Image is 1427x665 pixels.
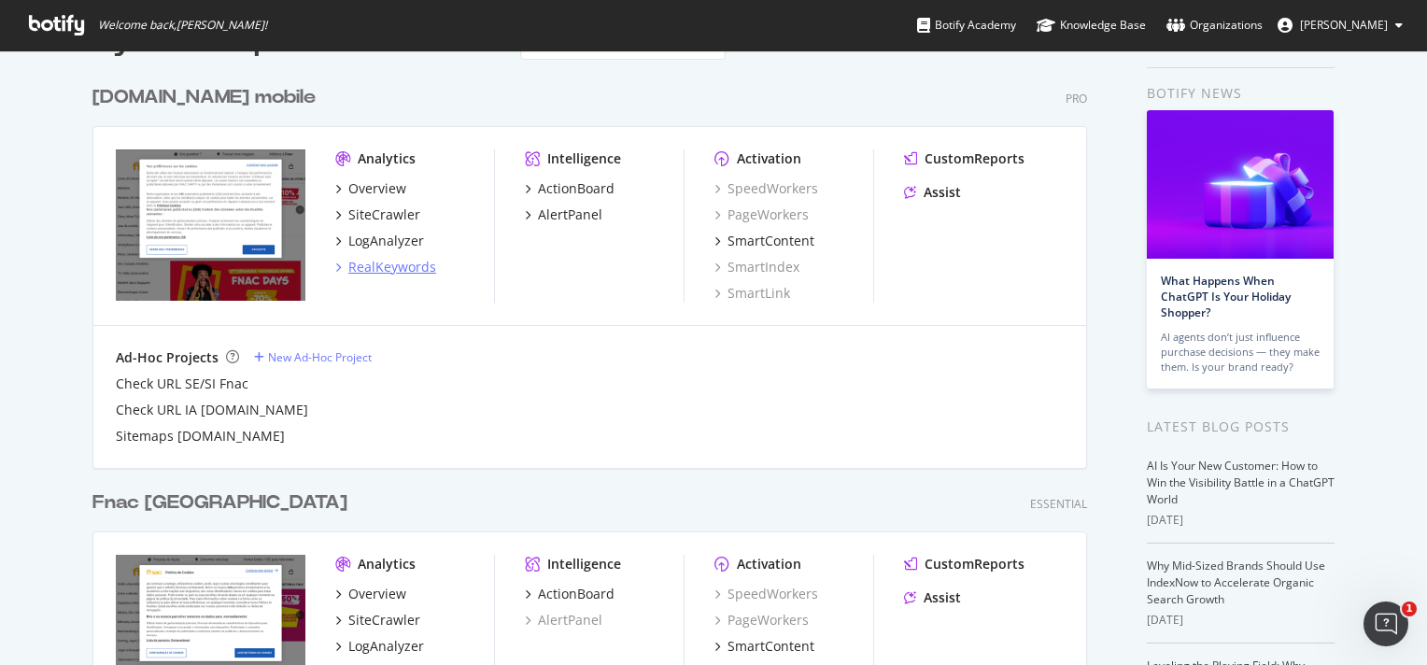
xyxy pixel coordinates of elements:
[116,427,285,446] a: Sitemaps [DOMAIN_NAME]
[1037,16,1146,35] div: Knowledge Base
[335,585,406,603] a: Overview
[538,179,615,198] div: ActionBoard
[335,258,436,276] a: RealKeywords
[1147,512,1335,529] div: [DATE]
[924,588,961,607] div: Assist
[98,18,267,33] span: Welcome back, [PERSON_NAME] !
[525,611,602,630] a: AlertPanel
[924,183,961,202] div: Assist
[1300,17,1388,33] span: HACHICHA Mohamed Amine
[728,637,814,656] div: SmartContent
[348,179,406,198] div: Overview
[348,232,424,250] div: LogAnalyzer
[335,611,420,630] a: SiteCrawler
[92,84,316,111] div: [DOMAIN_NAME] mobile
[254,349,372,365] a: New Ad-Hoc Project
[1066,91,1087,106] div: Pro
[714,611,809,630] a: PageWorkers
[917,16,1016,35] div: Botify Academy
[92,84,323,111] a: [DOMAIN_NAME] mobile
[335,637,424,656] a: LogAnalyzer
[1263,10,1418,40] button: [PERSON_NAME]
[714,179,818,198] a: SpeedWorkers
[1030,496,1087,512] div: Essential
[1161,273,1291,320] a: What Happens When ChatGPT Is Your Holiday Shopper?
[116,149,305,301] img: www.fnac.com/
[116,348,219,367] div: Ad-Hoc Projects
[92,489,347,516] div: Fnac [GEOGRAPHIC_DATA]
[1147,612,1335,629] div: [DATE]
[904,555,1024,573] a: CustomReports
[925,555,1024,573] div: CustomReports
[714,232,814,250] a: SmartContent
[728,232,814,250] div: SmartContent
[714,585,818,603] a: SpeedWorkers
[538,205,602,224] div: AlertPanel
[348,258,436,276] div: RealKeywords
[714,258,799,276] a: SmartIndex
[348,611,420,630] div: SiteCrawler
[335,179,406,198] a: Overview
[1147,110,1334,259] img: What Happens When ChatGPT Is Your Holiday Shopper?
[358,149,416,168] div: Analytics
[1363,601,1408,646] iframe: Intercom live chat
[1147,558,1325,607] a: Why Mid-Sized Brands Should Use IndexNow to Accelerate Organic Search Growth
[904,588,961,607] a: Assist
[92,489,355,516] a: Fnac [GEOGRAPHIC_DATA]
[116,375,248,393] a: Check URL SE/SI Fnac
[737,555,801,573] div: Activation
[268,349,372,365] div: New Ad-Hoc Project
[737,149,801,168] div: Activation
[1161,330,1320,375] div: AI agents don’t just influence purchase decisions — they make them. Is your brand ready?
[348,637,424,656] div: LogAnalyzer
[335,205,420,224] a: SiteCrawler
[525,205,602,224] a: AlertPanel
[358,555,416,573] div: Analytics
[925,149,1024,168] div: CustomReports
[348,205,420,224] div: SiteCrawler
[547,555,621,573] div: Intelligence
[1147,458,1335,507] a: AI Is Your New Customer: How to Win the Visibility Battle in a ChatGPT World
[348,585,406,603] div: Overview
[538,585,615,603] div: ActionBoard
[1147,417,1335,437] div: Latest Blog Posts
[904,183,961,202] a: Assist
[525,585,615,603] a: ActionBoard
[525,179,615,198] a: ActionBoard
[547,149,621,168] div: Intelligence
[1147,83,1335,104] div: Botify news
[904,149,1024,168] a: CustomReports
[335,232,424,250] a: LogAnalyzer
[1166,16,1263,35] div: Organizations
[714,637,814,656] a: SmartContent
[1402,601,1417,616] span: 1
[714,205,809,224] a: PageWorkers
[714,284,790,303] a: SmartLink
[116,401,308,419] a: Check URL IA [DOMAIN_NAME]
